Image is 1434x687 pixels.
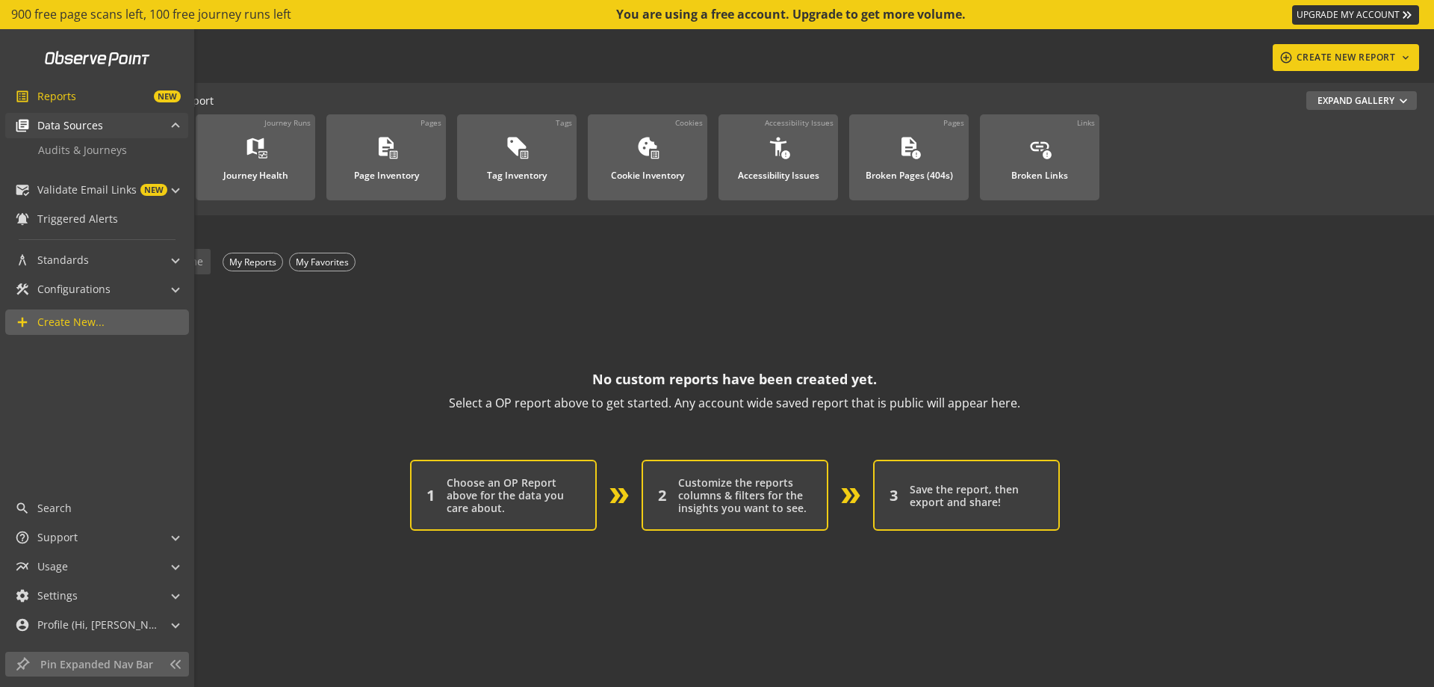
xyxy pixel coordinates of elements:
[592,367,877,391] p: No custom reports have been created yet.
[37,182,137,197] span: Validate Email Links
[354,161,419,181] div: Page Inventory
[264,117,311,128] div: Journey Runs
[1400,7,1415,22] mat-icon: keyboard_double_arrow_right
[616,6,967,23] div: You are using a free account. Upgrade to get more volume.
[487,161,547,181] div: Tag Inventory
[15,212,30,227] mat-icon: notifications_active
[866,161,953,181] div: Broken Pages (404s)
[898,135,920,158] mat-icon: description
[780,150,791,160] mat-icon: error
[37,501,72,516] span: Search
[449,391,1020,415] p: Select a OP report above to get started. Any account wide saved report that is public will appear...
[15,530,30,545] mat-icon: help_outline
[649,150,660,160] mat-icon: list_alt
[15,182,30,197] mat-icon: mark_email_read
[37,282,111,297] span: Configurations
[37,588,78,603] span: Settings
[15,118,30,133] mat-icon: library_books
[767,135,789,158] mat-icon: accessibility_new
[37,617,157,632] span: Profile (Hi, [PERSON_NAME] !)
[196,114,315,200] a: Journey RunsJourney Health
[1292,5,1419,25] a: UPGRADE MY ACCOUNT
[1273,44,1420,71] button: CREATE NEW REPORT
[890,487,898,505] div: 3
[658,487,666,505] div: 2
[15,617,30,632] mat-icon: account_circle
[518,150,530,160] mat-icon: list_alt
[15,253,30,268] mat-icon: architecture
[1279,51,1294,64] mat-icon: add_circle_outline
[388,150,399,160] mat-icon: list_alt
[5,247,188,273] mat-expansion-panel-header: Standards
[140,184,167,196] span: NEW
[5,177,188,203] mat-expansion-panel-header: Validate Email LinksNEW
[420,117,441,128] div: Pages
[1077,117,1095,128] div: Links
[37,559,68,574] span: Usage
[37,89,76,104] span: Reports
[5,612,188,638] mat-expansion-panel-header: Profile (Hi, [PERSON_NAME] !)
[5,84,188,109] a: ReportsNEW
[765,117,834,128] div: Accessibility Issues
[11,6,291,23] span: 900 free page scans left, 100 free journey runs left
[15,588,30,603] mat-icon: settings
[65,215,1404,246] div: SAVED REPORTS
[326,114,446,200] a: PagesPage Inventory
[5,525,188,550] mat-expansion-panel-header: Support
[910,150,922,160] mat-icon: error
[15,282,30,297] mat-icon: construction
[154,90,181,102] span: NEW
[980,114,1099,200] a: LinksBroken Links
[223,253,283,271] div: My Reports
[611,161,684,181] div: Cookie Inventory
[15,315,30,330] mat-icon: add
[1396,93,1411,108] mat-icon: expand_more
[5,554,188,579] mat-expansion-panel-header: Usage
[1011,161,1068,181] div: Broken Links
[5,277,188,302] mat-expansion-panel-header: Configurations
[5,138,188,173] div: Data Sources
[289,253,356,271] div: My Favorites
[15,89,30,104] mat-icon: list_alt
[37,315,105,330] span: Create New...
[5,309,189,335] a: Create New...
[375,135,397,158] mat-icon: description
[15,501,30,516] mat-icon: search
[40,657,161,672] span: Pin Expanded Nav Bar
[588,114,707,200] a: CookiesCookie Inventory
[678,476,812,514] div: Customize the reports columns & filters for the insights you want to see.
[223,161,288,181] div: Journey Health
[38,143,127,157] span: Audits & Journeys
[447,476,580,514] div: Choose an OP Report above for the data you care about.
[5,583,188,609] mat-expansion-panel-header: Settings
[257,150,268,160] mat-icon: monitor_heart
[636,135,659,158] mat-icon: cookie
[457,114,577,200] a: TagsTag Inventory
[718,114,838,200] a: Accessibility IssuesAccessibility Issues
[675,117,703,128] div: Cookies
[910,483,1043,508] div: Save the report, then export and share!
[15,559,30,574] mat-icon: multiline_chart
[5,206,188,232] a: Triggered Alerts
[1306,91,1417,110] button: Expand Gallery
[5,113,188,138] mat-expansion-panel-header: Data Sources
[506,135,528,158] mat-icon: sell
[738,161,819,181] div: Accessibility Issues
[1279,44,1414,71] div: CREATE NEW REPORT
[37,212,118,227] span: Triggered Alerts
[37,118,103,133] span: Data Sources
[426,487,435,505] div: 1
[1028,135,1051,158] mat-icon: link
[65,91,1417,112] div: - Start a New Report
[37,253,89,268] span: Standards
[37,530,78,545] span: Support
[244,135,267,158] mat-icon: map
[943,117,964,128] div: Pages
[556,117,572,128] div: Tags
[5,496,188,521] a: Search
[849,114,969,200] a: PagesBroken Pages (404s)
[1041,150,1052,160] mat-icon: error
[1398,52,1413,64] mat-icon: keyboard_arrow_down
